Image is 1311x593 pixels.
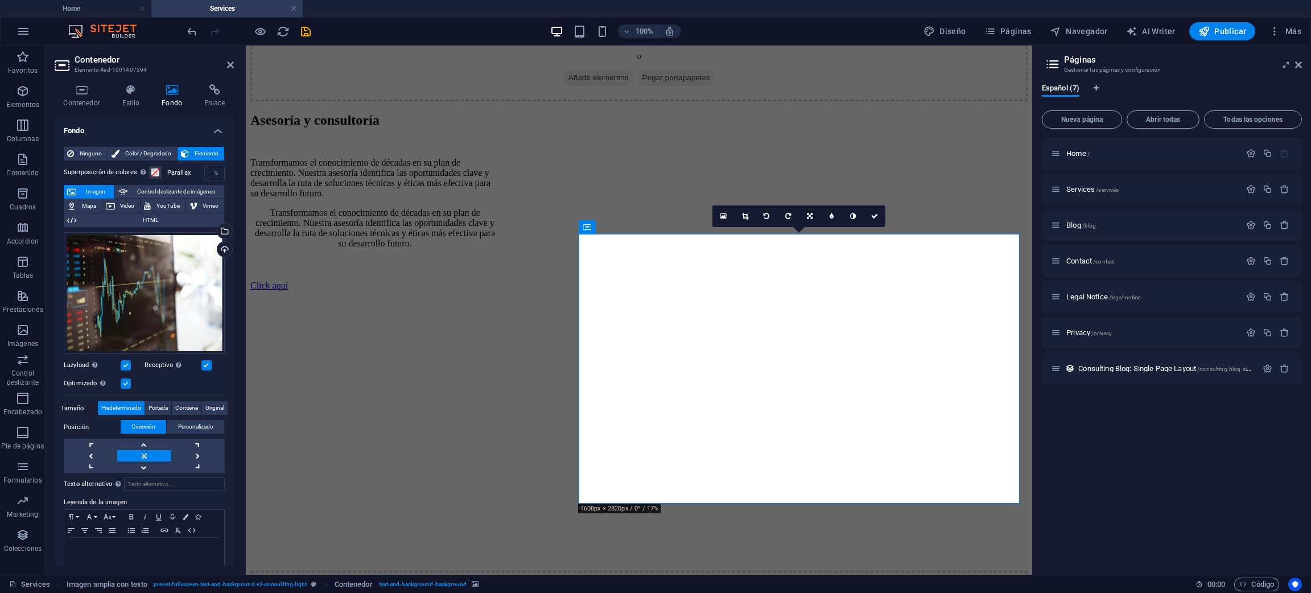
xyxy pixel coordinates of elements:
span: Haz clic para abrir la página [1066,293,1140,301]
i: Al redimensionar, ajustar el nivel de zoom automáticamente para ajustarse al dispositivo elegido. [665,26,675,36]
span: Haz clic para abrir la página [1066,185,1119,193]
span: Añadir elementos [318,24,387,40]
span: Mapa [80,199,98,213]
button: Unordered List [125,524,138,537]
button: Colors [179,510,192,524]
div: Duplicar [1263,328,1272,337]
p: Colecciones [4,544,42,553]
button: Underline (Ctrl+U) [152,510,166,524]
span: Contiene [175,401,198,415]
input: Texto alternativo... [124,477,225,491]
div: Home/ [1063,150,1240,157]
p: Encabezado [3,407,42,417]
span: /privacy [1091,330,1112,336]
span: Nueva página [1047,116,1117,123]
span: Pegar portapapeles [392,24,469,40]
span: Todas las opciones [1209,116,1297,123]
label: Tamaño [61,402,98,415]
h2: Contenedor [75,55,234,65]
p: Cuadros [10,203,36,212]
h4: Fondo [153,84,196,108]
button: Strikethrough [166,510,179,524]
button: Contiene [172,401,201,415]
div: Duplicar [1263,149,1272,158]
button: Color / Degradado [108,147,177,160]
span: Más [1269,26,1301,37]
p: Formularios [3,476,42,485]
button: Font Size [101,510,119,524]
label: Receptivo [145,359,201,372]
div: Privacy/privacy [1063,329,1240,336]
p: Marketing [7,510,38,519]
button: 100% [618,24,658,38]
p: Tablas [13,271,34,280]
span: Vimeo [201,199,221,213]
span: Haz clic para abrir la página [1066,257,1115,265]
span: Código [1239,578,1274,591]
span: HTML [80,213,221,227]
button: Código [1234,578,1279,591]
div: Duplicar [1263,292,1272,302]
label: Parallax [167,170,204,176]
label: Texto alternativo [64,477,124,491]
button: save [299,24,312,38]
button: Italic (Ctrl+I) [138,510,152,524]
button: Imagen [64,185,114,199]
a: Girar 90° a la izquierda [756,205,777,227]
div: Duplicar [1263,184,1272,194]
div: Contact/contact [1063,257,1240,265]
span: Control deslizante de imágenes [131,185,221,199]
button: Más [1264,22,1306,40]
span: Diseño [924,26,966,37]
button: Portada [145,401,171,415]
label: Lazyload [64,359,121,372]
span: Elemento [192,147,221,160]
i: Este elemento es un preajuste personalizable [311,581,316,587]
button: AI Writer [1122,22,1180,40]
h4: Fondo [55,117,234,138]
button: YouTube [141,199,185,213]
p: Contenido [6,168,39,178]
button: Ninguno [64,147,108,160]
h4: Estilo [113,84,153,108]
button: Publicar [1189,22,1256,40]
button: Abrir todas [1127,110,1199,129]
button: Mapa [64,199,102,213]
span: Haz clic para seleccionar y doble clic para editar [335,578,373,591]
div: Duplicar [1263,220,1272,230]
button: Vimeo [186,199,225,213]
div: Diseño (Ctrl+Alt+Y) [919,22,971,40]
a: Modo de recorte [734,205,756,227]
p: Elementos [6,100,39,109]
span: . text-and-background-background [377,578,467,591]
span: Haz clic para abrir la página [1066,221,1096,229]
span: AI Writer [1126,26,1176,37]
div: Eliminar [1280,256,1289,266]
span: Publicar [1198,26,1247,37]
div: Eliminar [1280,364,1289,373]
p: Columnas [7,134,39,143]
p: Accordion [7,237,39,246]
i: Deshacer: Cambiar imagen (Ctrl+Z) [185,25,199,38]
div: La página principal no puede eliminarse [1280,149,1289,158]
div: % [208,166,224,180]
div: Eliminar [1280,328,1289,337]
div: Eliminar [1280,220,1289,230]
nav: breadcrumb [67,578,479,591]
button: HTML [185,524,199,537]
button: Original [202,401,228,415]
div: Configuración [1246,292,1256,302]
span: Haz clic para abrir la página [1066,328,1112,337]
h4: Services [151,2,303,15]
div: Configuración [1246,328,1256,337]
h6: Tiempo de la sesión [1195,578,1226,591]
button: Align Left [64,524,78,537]
div: Eliminar [1280,292,1289,302]
a: Confirmar ( Ctrl ⏎ ) [864,205,885,227]
span: Español (7) [1042,81,1079,97]
a: Selecciona archivos del administrador de archivos, de la galería de fotos o carga archivo(s) [712,205,734,227]
span: Ninguno [77,147,104,160]
div: Legal Notice/legal-notice [1063,293,1240,300]
span: /legal-notice [1109,294,1141,300]
span: /contact [1093,258,1115,265]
